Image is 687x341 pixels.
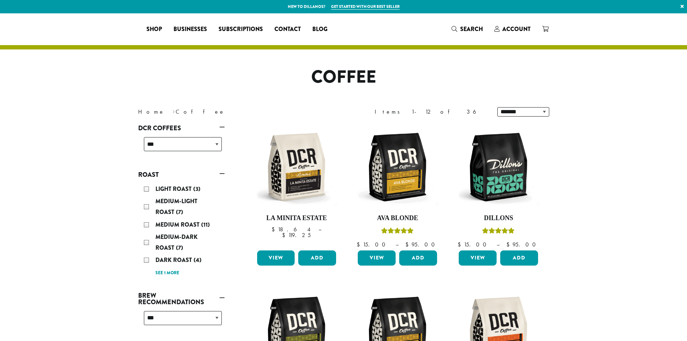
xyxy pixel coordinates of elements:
bdi: 18.64 [272,226,312,233]
h4: La Minita Estate [255,214,338,222]
div: DCR Coffees [138,134,225,160]
span: $ [357,241,363,248]
span: Blog [312,25,327,34]
button: Add [298,250,336,266]
span: (7) [176,208,183,216]
span: › [172,105,175,116]
span: Search [460,25,483,33]
bdi: 15.00 [357,241,389,248]
span: Medium Roast [155,220,201,229]
span: (3) [193,185,201,193]
span: $ [458,241,464,248]
div: Brew Recommendations [138,308,225,334]
nav: Breadcrumb [138,108,333,116]
span: Shop [146,25,162,34]
a: View [257,250,295,266]
span: Account [502,25,530,33]
bdi: 119.25 [282,231,311,239]
span: Dark Roast [155,256,194,264]
span: (11) [201,220,210,229]
div: Rated 5.00 out of 5 [482,227,515,237]
div: Rated 5.00 out of 5 [381,227,414,237]
span: Contact [274,25,301,34]
bdi: 95.00 [506,241,539,248]
bdi: 15.00 [458,241,490,248]
span: – [318,226,321,233]
span: (4) [194,256,202,264]
div: Items 1-12 of 36 [375,108,486,116]
a: Get started with our best seller [331,4,400,10]
span: Medium-Dark Roast [155,233,198,252]
h4: Ava Blonde [356,214,439,222]
img: DCR-12oz-Dillons-Stock-scaled.png [457,126,540,209]
a: Roast [138,169,225,181]
a: DCR Coffees [138,122,225,134]
div: Roast [138,181,225,281]
h4: Dillons [457,214,540,222]
a: View [459,250,497,266]
span: Businesses [173,25,207,34]
span: Light Roast [155,185,193,193]
a: Shop [141,23,168,35]
a: Home [138,108,165,115]
a: Brew Recommendations [138,289,225,308]
span: Subscriptions [219,25,263,34]
a: La Minita Estate [255,126,338,248]
span: $ [282,231,288,239]
span: $ [272,226,278,233]
a: DillonsRated 5.00 out of 5 [457,126,540,248]
a: See 1 more [155,270,179,277]
img: DCR-12oz-La-Minita-Estate-Stock-scaled.png [255,126,338,209]
span: (7) [176,244,183,252]
a: View [358,250,396,266]
span: – [497,241,499,248]
span: – [396,241,398,248]
span: $ [506,241,512,248]
span: $ [405,241,411,248]
img: DCR-12oz-Ava-Blonde-Stock-scaled.png [356,126,439,209]
button: Add [500,250,538,266]
bdi: 95.00 [405,241,438,248]
h1: Coffee [133,67,555,88]
button: Add [399,250,437,266]
a: Ava BlondeRated 5.00 out of 5 [356,126,439,248]
a: Search [446,23,489,35]
span: Medium-Light Roast [155,197,197,216]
